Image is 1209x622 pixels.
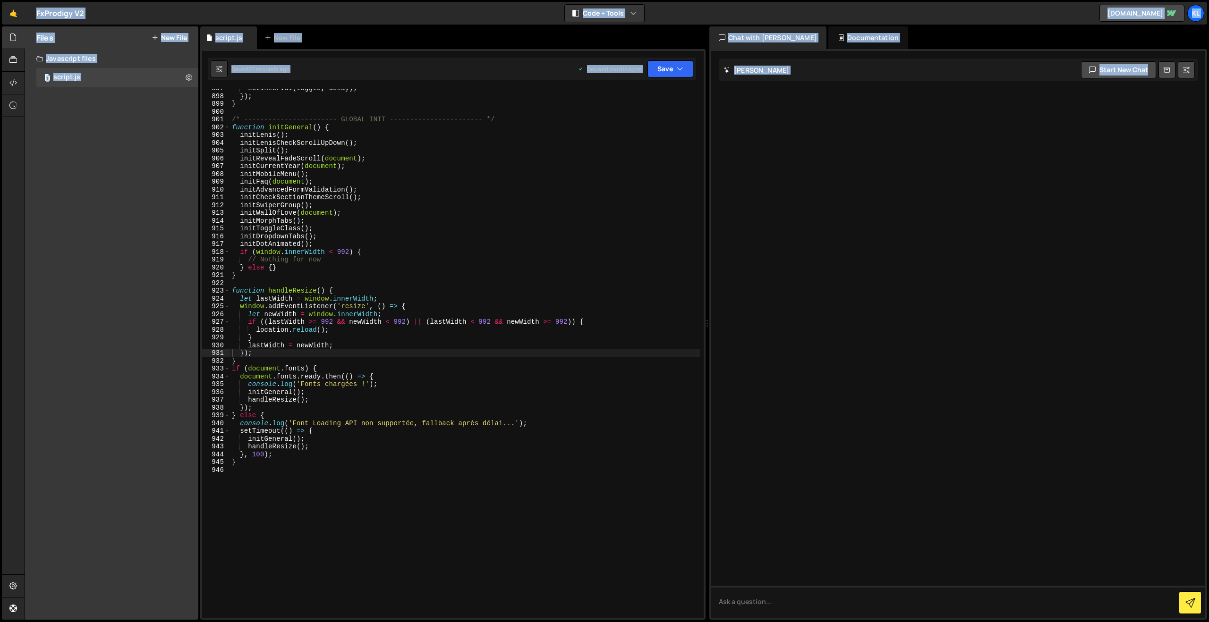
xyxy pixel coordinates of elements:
[202,155,230,163] div: 906
[1099,5,1184,22] a: [DOMAIN_NAME]
[202,193,230,202] div: 911
[36,68,198,87] div: 17221/47649.js
[202,202,230,210] div: 912
[202,170,230,178] div: 908
[202,264,230,272] div: 920
[202,124,230,132] div: 902
[202,279,230,287] div: 922
[53,73,80,82] div: script.js
[36,33,53,43] h2: Files
[202,466,230,474] div: 946
[647,60,693,77] button: Save
[202,420,230,428] div: 940
[202,388,230,396] div: 936
[264,33,304,42] div: New File
[202,443,230,451] div: 943
[202,271,230,279] div: 921
[202,248,230,256] div: 918
[202,326,230,334] div: 928
[231,65,289,73] div: Saved
[202,303,230,311] div: 925
[202,295,230,303] div: 924
[202,84,230,92] div: 897
[828,26,908,49] div: Documentation
[202,256,230,264] div: 919
[202,209,230,217] div: 913
[202,92,230,101] div: 898
[202,318,230,326] div: 927
[202,458,230,466] div: 945
[202,131,230,139] div: 903
[202,100,230,108] div: 899
[202,162,230,170] div: 907
[44,75,50,82] span: 1
[202,427,230,435] div: 941
[202,178,230,186] div: 909
[578,65,642,73] div: Dev and prod in sync
[724,66,789,75] h2: [PERSON_NAME]
[202,412,230,420] div: 939
[565,5,644,22] button: Code + Tools
[2,2,25,25] a: 🤙
[152,34,187,42] button: New File
[215,33,242,42] div: script.js
[1081,61,1156,78] button: Start new chat
[202,342,230,350] div: 930
[202,334,230,342] div: 929
[202,116,230,124] div: 901
[202,147,230,155] div: 905
[202,311,230,319] div: 926
[202,287,230,295] div: 923
[202,186,230,194] div: 910
[202,396,230,404] div: 937
[202,349,230,357] div: 931
[202,357,230,365] div: 932
[202,451,230,459] div: 944
[25,49,198,68] div: Javascript files
[202,380,230,388] div: 935
[202,139,230,147] div: 904
[202,233,230,241] div: 916
[36,8,84,19] div: FxProdigy V2
[709,26,826,49] div: Chat with [PERSON_NAME]
[202,365,230,373] div: 933
[202,217,230,225] div: 914
[202,108,230,116] div: 900
[202,225,230,233] div: 915
[202,404,230,412] div: 938
[202,373,230,381] div: 934
[202,240,230,248] div: 917
[248,65,289,73] div: 27 seconds ago
[1187,5,1204,22] a: Kl
[202,435,230,443] div: 942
